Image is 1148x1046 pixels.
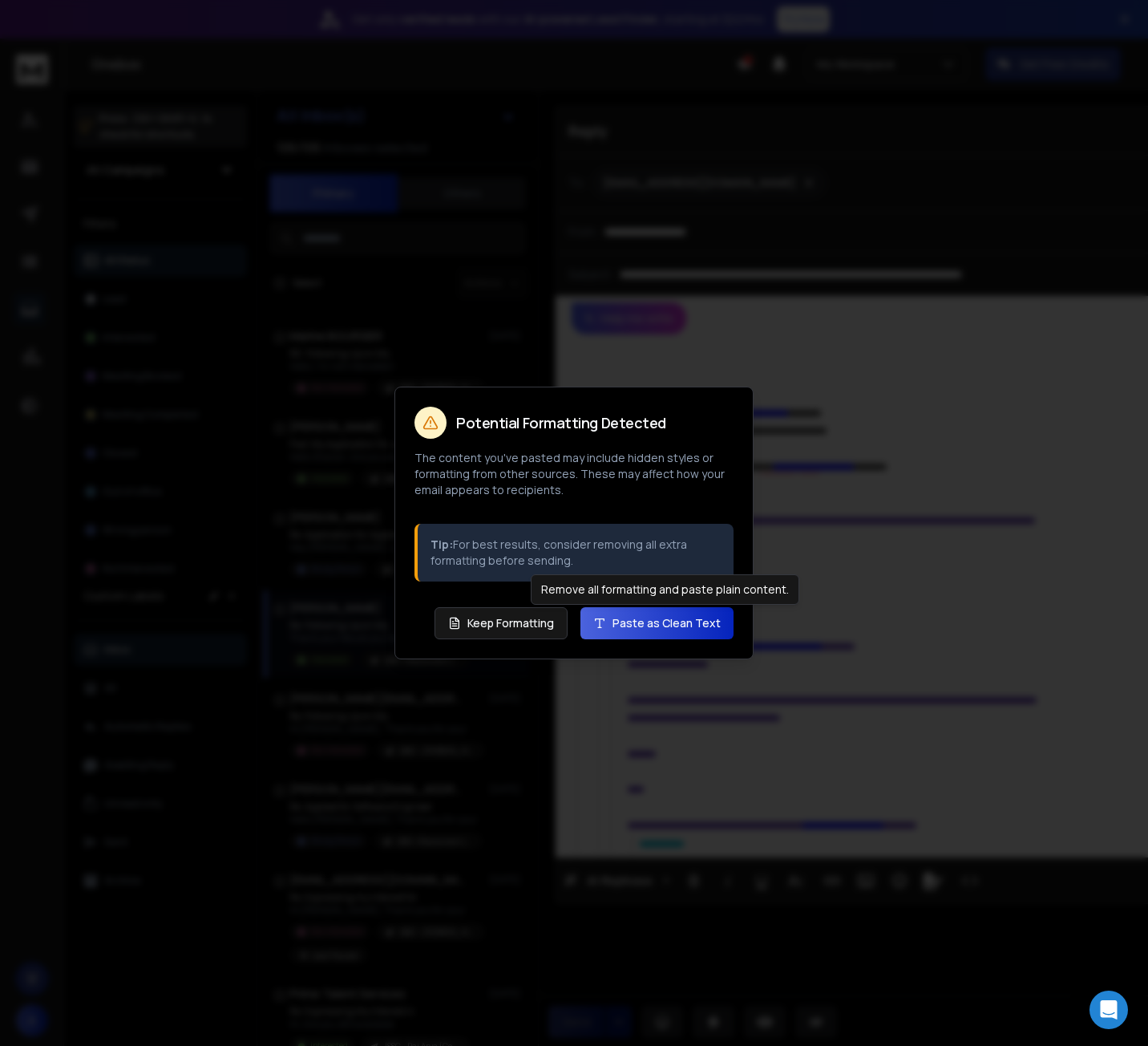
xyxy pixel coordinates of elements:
div: Open Intercom Messenger [1089,991,1128,1029]
h2: Potential Formatting Detected [456,416,666,430]
button: Keep Formatting [435,607,568,639]
strong: Tip: [430,537,453,552]
button: Paste as Clean Text [580,607,734,639]
p: For best results, consider removing all extra formatting before sending. [430,537,721,569]
div: Remove all formatting and paste plain content. [531,574,799,605]
p: The content you've pasted may include hidden styles or formatting from other sources. These may a... [414,450,734,498]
